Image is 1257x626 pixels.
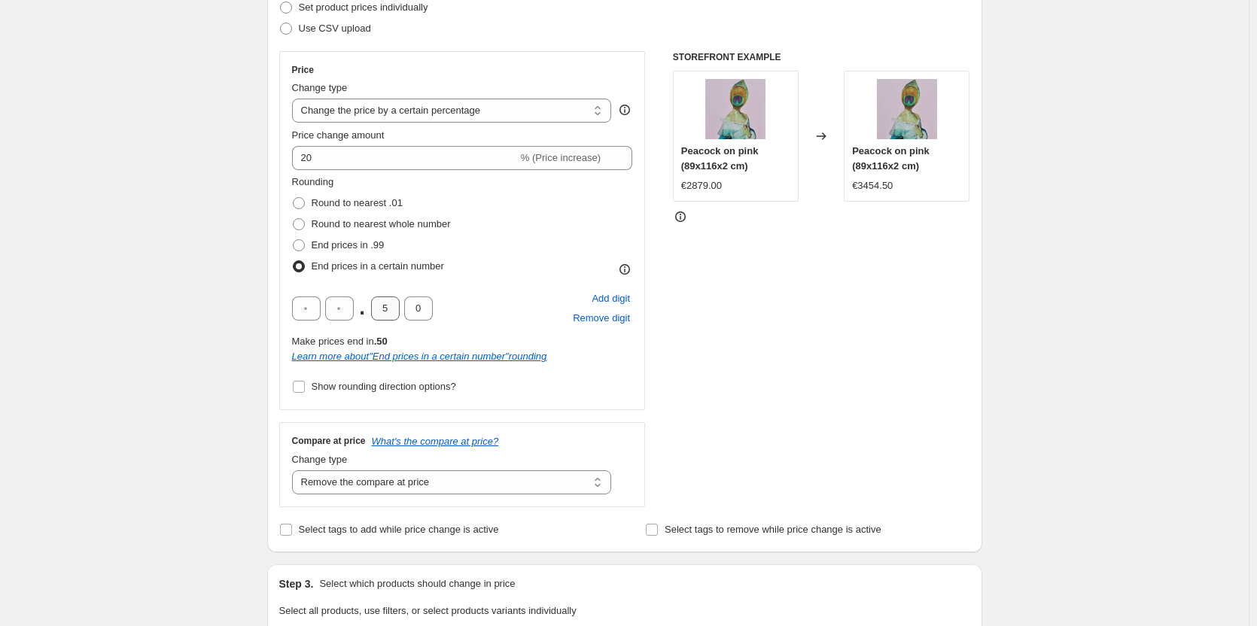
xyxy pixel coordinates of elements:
p: Select which products should change in price [319,576,515,591]
h6: STOREFRONT EXAMPLE [673,51,970,63]
h2: Step 3. [279,576,314,591]
input: ﹡ [325,296,354,321]
input: ﹡ [292,296,321,321]
span: Set product prices individually [299,2,428,13]
input: ﹡ [404,296,433,321]
span: Round to nearest whole number [312,218,451,229]
div: €2879.00 [681,178,722,193]
button: Add placeholder [589,289,632,308]
span: Add digit [592,291,630,306]
span: Peacock on pink (89x116x2 cm) [852,145,930,172]
input: -15 [292,146,518,170]
input: ﹡ [371,296,400,321]
div: €3454.50 [852,178,893,193]
span: Remove digit [573,311,630,326]
div: help [617,102,632,117]
span: Price change amount [292,129,385,141]
span: Make prices end in [292,336,388,347]
span: Show rounding direction options? [312,381,456,392]
i: Learn more about " End prices in a certain number " rounding [292,351,547,362]
h3: Price [292,64,314,76]
a: Learn more about"End prices in a certain number"rounding [292,351,547,362]
b: .50 [374,336,388,347]
h3: Compare at price [292,435,366,447]
span: % (Price increase) [521,152,601,163]
span: Peacock on pink (89x116x2 cm) [681,145,759,172]
span: End prices in .99 [312,239,385,251]
img: IMG_0709_80x.jpg [877,79,937,139]
span: . [358,296,367,321]
button: Remove placeholder [571,308,632,328]
span: Round to nearest .01 [312,197,403,208]
span: Change type [292,82,348,93]
span: Rounding [292,176,334,187]
span: Select tags to add while price change is active [299,524,499,535]
span: Use CSV upload [299,23,371,34]
span: Change type [292,454,348,465]
span: Select all products, use filters, or select products variants individually [279,605,577,616]
button: What's the compare at price? [372,436,499,447]
span: End prices in a certain number [312,260,444,272]
span: Select tags to remove while price change is active [665,524,881,535]
img: IMG_0709_80x.jpg [705,79,765,139]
